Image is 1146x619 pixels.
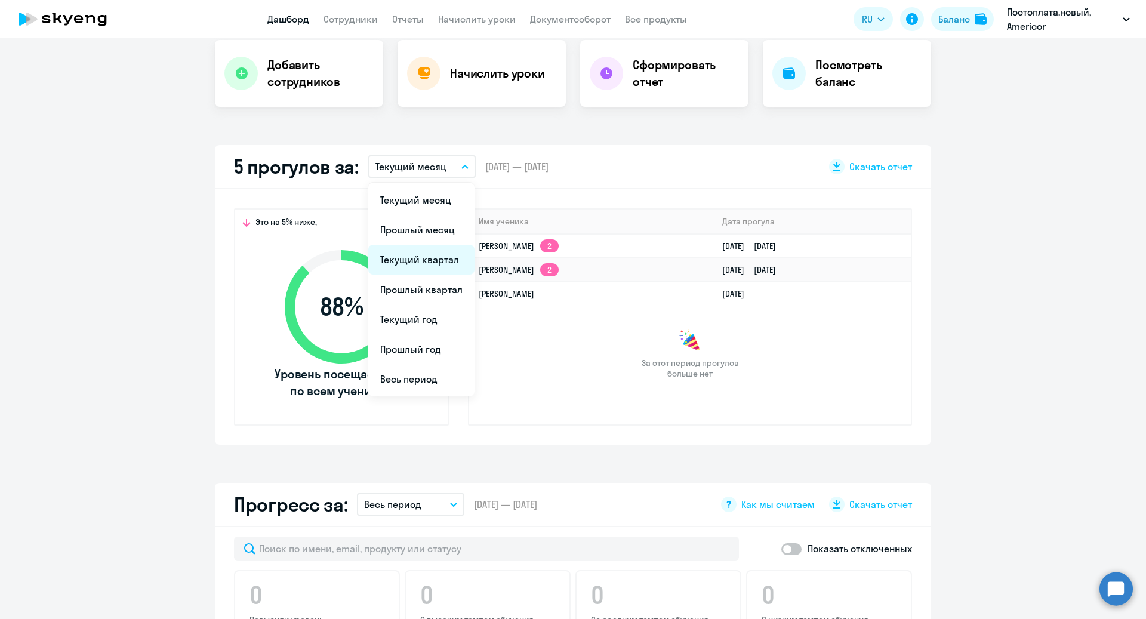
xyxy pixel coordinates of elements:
[234,537,739,561] input: Поиск по имени, email, продукту или статусу
[469,210,713,234] th: Имя ученика
[741,498,815,511] span: Как мы считаем
[540,263,559,276] app-skyeng-badge: 2
[474,498,537,511] span: [DATE] — [DATE]
[722,288,754,299] a: [DATE]
[678,329,702,353] img: congrats
[938,12,970,26] div: Баланс
[255,217,317,231] span: Это на 5% ниже,
[849,498,912,511] span: Скачать отчет
[438,13,516,25] a: Начислить уроки
[862,12,873,26] span: RU
[1007,5,1118,33] p: Постоплата.новый, Americor
[640,358,740,379] span: За этот период прогулов больше нет
[479,241,559,251] a: [PERSON_NAME]2
[975,13,987,25] img: balance
[324,13,378,25] a: Сотрудники
[364,497,421,512] p: Весь период
[815,57,922,90] h4: Посмотреть баланс
[375,159,446,174] p: Текущий месяц
[931,7,994,31] button: Балансbalance
[368,183,475,396] ul: RU
[808,541,912,556] p: Показать отключенных
[625,13,687,25] a: Все продукты
[1001,5,1136,33] button: Постоплата.новый, Americor
[450,65,545,82] h4: Начислить уроки
[273,366,410,399] span: Уровень посещаемости по всем ученикам
[722,241,785,251] a: [DATE][DATE]
[479,264,559,275] a: [PERSON_NAME]2
[234,155,359,178] h2: 5 прогулов за:
[357,493,464,516] button: Весь период
[234,492,347,516] h2: Прогресс за:
[530,13,611,25] a: Документооборот
[540,239,559,252] app-skyeng-badge: 2
[854,7,893,31] button: RU
[722,264,785,275] a: [DATE][DATE]
[479,288,534,299] a: [PERSON_NAME]
[368,155,476,178] button: Текущий месяц
[849,160,912,173] span: Скачать отчет
[267,13,309,25] a: Дашборд
[485,160,549,173] span: [DATE] — [DATE]
[713,210,911,234] th: Дата прогула
[267,57,374,90] h4: Добавить сотрудников
[633,57,739,90] h4: Сформировать отчет
[392,13,424,25] a: Отчеты
[273,292,410,321] span: 88 %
